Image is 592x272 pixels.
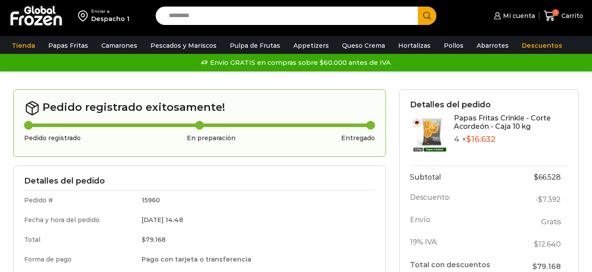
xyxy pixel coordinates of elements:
td: Pago con tarjeta o transferencia [136,250,375,269]
td: Pedido # [24,191,136,210]
td: [DATE] 14:48 [136,210,375,230]
span: 0 [552,9,559,16]
td: - [515,188,568,211]
a: Pulpa de Frutas [225,37,285,54]
a: Camarones [97,37,142,54]
th: Descuento: [410,188,515,211]
span: $ [532,262,537,271]
span: 7.392 [538,195,561,204]
h3: Detalles del pedido [410,100,568,110]
h2: Pedido registrado exitosamente! [24,100,375,116]
bdi: 66.528 [534,173,561,181]
h3: Pedido registrado [24,134,81,142]
span: Carrito [559,11,583,20]
a: Tienda [7,37,39,54]
button: Search button [418,7,436,25]
h3: Detalles del pedido [24,177,375,186]
a: 0 Carrito [544,6,583,26]
span: Mi cuenta [501,11,535,20]
th: Subtotal [410,166,515,188]
td: Gratis [515,211,568,233]
div: Enviar a [91,8,129,14]
a: Papas Fritas Crinkle - Corte Acordeón - Caja 10 kg [454,114,551,131]
h3: Entregado [341,134,375,142]
img: address-field-icon.svg [78,8,91,23]
a: Abarrotes [472,37,513,54]
a: Pescados y Mariscos [146,37,221,54]
span: $ [538,195,542,204]
td: 15960 [136,191,375,210]
div: Despacho 1 [91,14,129,23]
span: $ [466,134,471,144]
span: 79.168 [532,262,561,271]
th: Envío: [410,211,515,233]
span: 12.640 [534,240,561,248]
a: Mi cuenta [492,7,535,25]
td: Fecha y hora del pedido [24,210,136,230]
span: $ [142,236,146,244]
a: Hortalizas [394,37,435,54]
bdi: 79.168 [142,236,166,244]
th: 19% IVA: [410,233,515,255]
a: Descuentos [517,37,567,54]
span: $ [534,240,539,248]
p: 4 × [454,135,568,145]
a: Appetizers [289,37,333,54]
bdi: 16.632 [466,134,496,144]
a: Queso Crema [338,37,389,54]
td: Total [24,230,136,250]
h3: En preparación [187,134,235,142]
a: Pollos [439,37,468,54]
span: $ [534,173,539,181]
td: Forma de pago [24,250,136,269]
a: Papas Fritas [44,37,93,54]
